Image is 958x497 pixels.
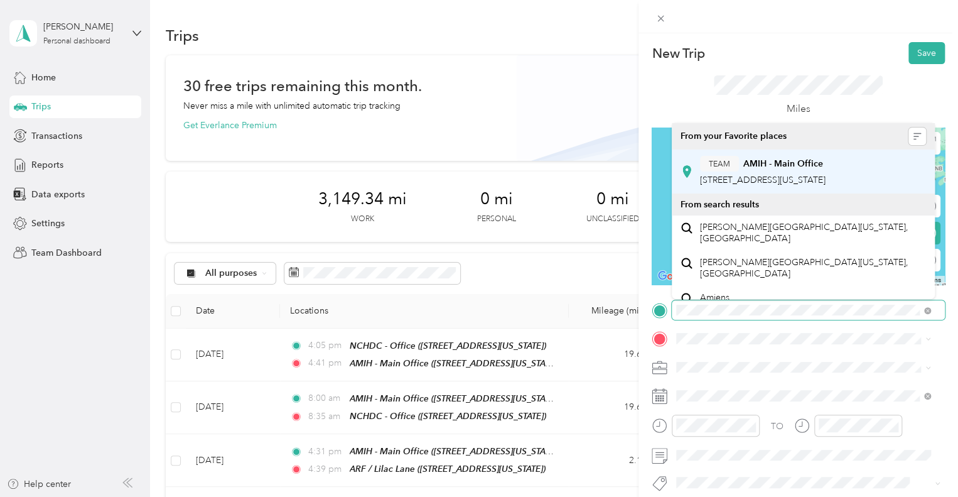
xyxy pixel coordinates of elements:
[655,268,696,285] img: Google
[700,292,886,314] span: Amiens [GEOGRAPHIC_DATA], [GEOGRAPHIC_DATA]
[700,175,826,185] span: [STREET_ADDRESS][US_STATE]
[700,222,927,244] span: [PERSON_NAME][GEOGRAPHIC_DATA][US_STATE], [GEOGRAPHIC_DATA]
[681,199,759,210] span: From search results
[700,257,927,279] span: [PERSON_NAME][GEOGRAPHIC_DATA][US_STATE], [GEOGRAPHIC_DATA]
[743,158,823,170] strong: AMIH - Main Office
[787,101,810,117] p: Miles
[908,42,945,64] button: Save
[681,131,787,142] span: From your Favorite places
[652,45,704,62] p: New Trip
[888,427,958,497] iframe: Everlance-gr Chat Button Frame
[655,268,696,285] a: Open this area in Google Maps (opens a new window)
[700,156,739,172] button: TEAM
[771,420,783,433] div: TO
[709,158,730,170] span: TEAM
